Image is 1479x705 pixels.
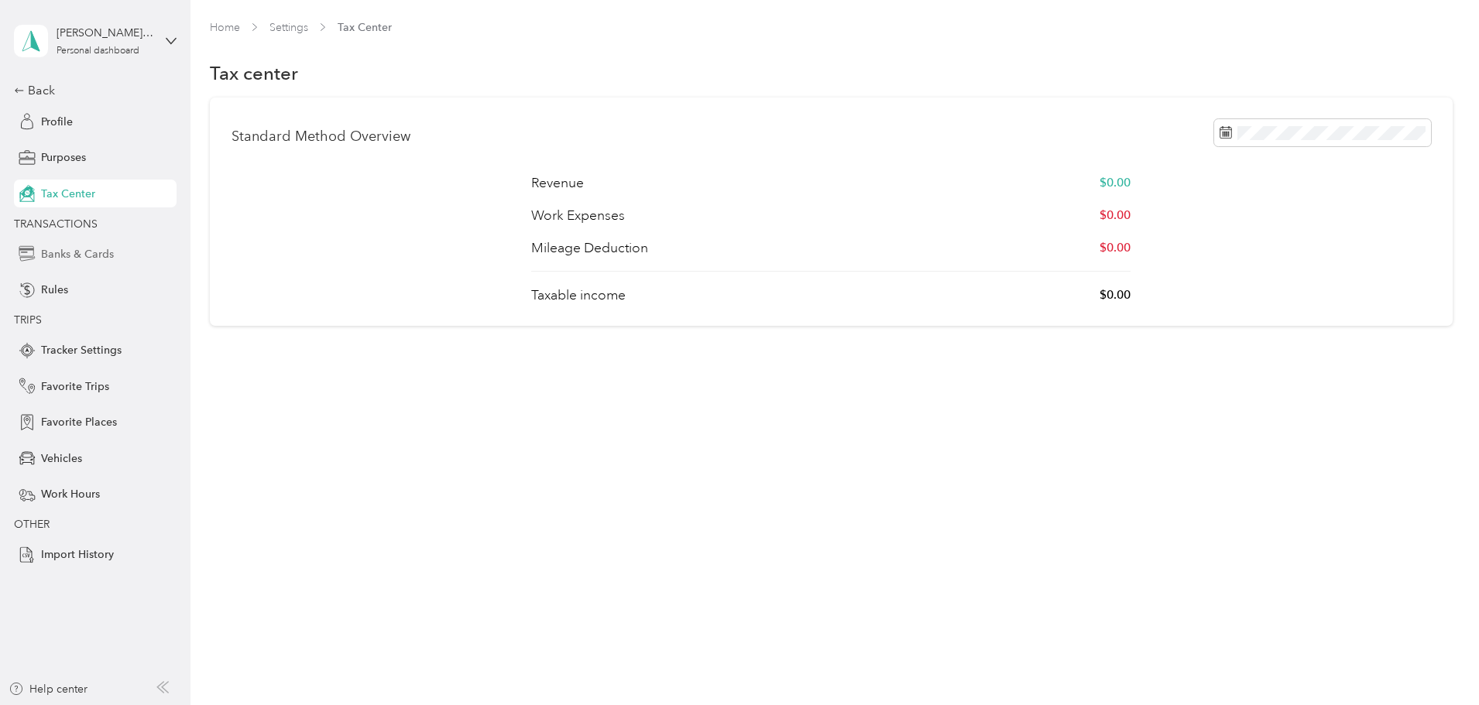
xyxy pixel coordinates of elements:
[14,217,98,231] span: TRANSACTIONS
[232,128,410,145] h1: Standard Method Overview
[531,286,626,305] p: Taxable income
[14,518,50,531] span: OTHER
[41,149,86,166] span: Purposes
[57,46,139,56] div: Personal dashboard
[41,186,95,202] span: Tax Center
[1100,286,1131,305] p: $0.00
[210,65,298,81] h1: Tax center
[41,378,109,395] span: Favorite Trips
[41,282,68,298] span: Rules
[41,486,100,502] span: Work Hours
[41,414,117,430] span: Favorite Places
[57,25,153,41] div: [PERSON_NAME] [PERSON_NAME]
[1100,173,1131,193] p: $0.00
[14,81,169,100] div: Back
[14,313,42,327] span: TRIPS
[41,114,73,130] span: Profile
[531,206,625,225] p: Work Expenses
[269,21,308,34] a: Settings
[41,450,82,467] span: Vehicles
[338,19,392,36] span: Tax Center
[210,21,240,34] a: Home
[9,681,88,697] button: Help center
[1392,618,1479,705] iframe: Everlance-gr Chat Button Frame
[1100,206,1131,225] p: $0.00
[1100,238,1131,258] p: $0.00
[41,546,114,563] span: Import History
[41,246,114,262] span: Banks & Cards
[41,342,122,358] span: Tracker Settings
[531,173,584,193] p: Revenue
[531,238,648,258] p: Mileage Deduction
